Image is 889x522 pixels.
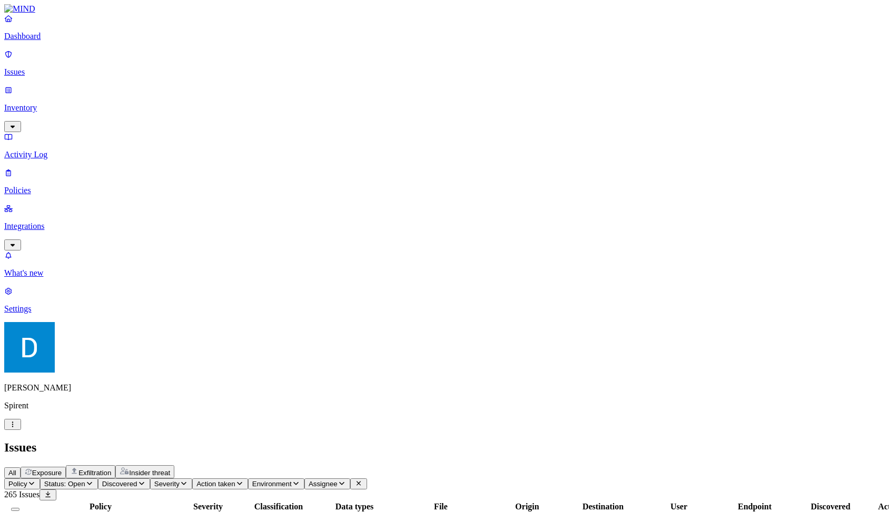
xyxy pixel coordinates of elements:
p: Integrations [4,222,885,231]
span: Policy [8,480,27,488]
span: Status: Open [44,480,85,488]
div: Policy [27,502,174,511]
img: Daniel Golshani [4,322,55,373]
span: 265 Issues [4,490,39,499]
span: Exposure [32,469,62,477]
div: Classification [242,502,315,511]
button: Select all [11,508,19,511]
span: Discovered [102,480,137,488]
p: What's new [4,268,885,278]
div: Severity [176,502,240,511]
p: Dashboard [4,32,885,41]
div: File [393,502,488,511]
div: Origin [490,502,564,511]
img: MIND [4,4,35,14]
p: Spirent [4,401,885,410]
div: Data types [318,502,391,511]
h2: Issues [4,440,885,455]
p: Policies [4,186,885,195]
span: Environment [252,480,292,488]
div: Destination [566,502,640,511]
span: Assignee [309,480,338,488]
p: Activity Log [4,150,885,159]
div: Endpoint [718,502,792,511]
span: All [8,469,16,477]
p: Inventory [4,103,885,113]
span: Action taken [196,480,235,488]
div: Discovered [794,502,867,511]
span: Insider threat [129,469,170,477]
p: Settings [4,304,885,314]
p: Issues [4,67,885,77]
div: User [642,502,716,511]
span: Exfiltration [78,469,111,477]
span: Severity [154,480,180,488]
p: [PERSON_NAME] [4,383,885,393]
